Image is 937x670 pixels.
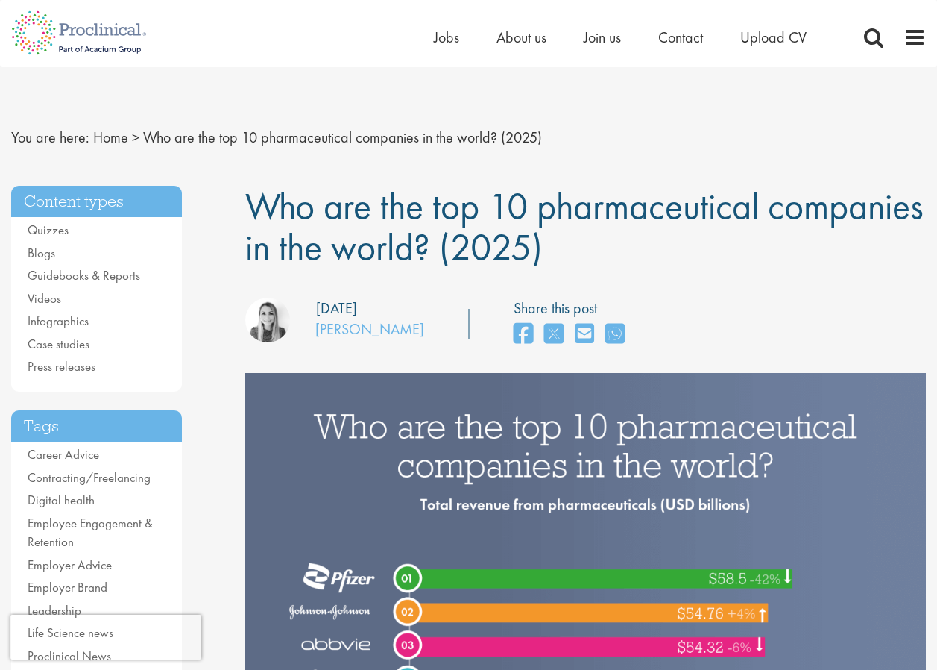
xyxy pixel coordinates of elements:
[514,319,533,351] a: share on facebook
[28,602,81,619] a: Leadership
[28,358,95,375] a: Press releases
[28,336,89,352] a: Case studies
[28,515,153,551] a: Employee Engagement & Retention
[316,298,357,319] div: [DATE]
[584,28,621,47] a: Join us
[28,579,107,595] a: Employer Brand
[544,319,564,351] a: share on twitter
[658,28,703,47] a: Contact
[315,319,424,339] a: [PERSON_NAME]
[28,469,151,486] a: Contracting/Freelancing
[28,290,61,307] a: Videos
[28,222,69,238] a: Quizzes
[11,186,182,218] h3: Content types
[28,648,111,664] a: Proclinical News
[28,245,55,261] a: Blogs
[575,319,594,351] a: share on email
[28,492,95,508] a: Digital health
[605,319,625,351] a: share on whats app
[10,615,201,660] iframe: reCAPTCHA
[514,298,632,319] label: Share this post
[143,128,542,147] span: Who are the top 10 pharmaceutical companies in the world? (2025)
[28,313,89,329] a: Infographics
[132,128,139,147] span: >
[11,410,182,442] h3: Tags
[28,446,99,463] a: Career Advice
[434,28,459,47] a: Jobs
[93,128,128,147] a: breadcrumb link
[28,267,140,284] a: Guidebooks & Reports
[245,298,290,342] img: Hannah Burke
[245,182,924,271] span: Who are the top 10 pharmaceutical companies in the world? (2025)
[28,557,112,573] a: Employer Advice
[740,28,807,47] a: Upload CV
[11,128,89,147] span: You are here:
[496,28,546,47] a: About us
